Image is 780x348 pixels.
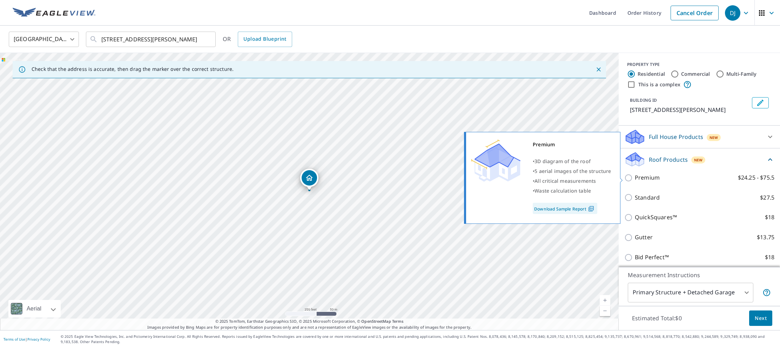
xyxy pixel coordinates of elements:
[533,166,611,176] div: •
[755,314,767,323] span: Next
[671,6,719,20] a: Cancel Order
[471,140,520,182] img: Premium
[533,203,597,214] a: Download Sample Report
[749,310,772,326] button: Next
[627,61,772,68] div: PROPERTY TYPE
[726,71,757,78] label: Multi-Family
[649,133,703,141] p: Full House Products
[533,176,611,186] div: •
[238,32,292,47] a: Upload Blueprint
[594,65,603,74] button: Close
[300,169,318,190] div: Dropped pin, building 1, Residential property, 14 Farr Ln Queensbury, NY 12804
[710,135,718,140] span: New
[534,158,591,165] span: 3D diagram of the roof
[223,32,292,47] div: OR
[765,253,774,262] p: $18
[361,319,391,324] a: OpenStreetMap
[13,8,95,18] img: EV Logo
[635,173,660,182] p: Premium
[8,300,61,317] div: Aerial
[534,178,596,184] span: All critical measurements
[32,66,234,72] p: Check that the address is accurate, then drag the marker over the correct structure.
[533,186,611,196] div: •
[725,5,740,21] div: DJ
[762,288,771,297] span: Your report will include the primary structure and a detached garage if one exists.
[4,337,50,341] p: |
[624,151,774,168] div: Roof ProductsNew
[534,187,591,194] span: Waste calculation table
[243,35,286,43] span: Upload Blueprint
[628,283,753,302] div: Primary Structure + Detached Garage
[638,71,665,78] label: Residential
[624,128,774,145] div: Full House ProductsNew
[9,29,79,49] div: [GEOGRAPHIC_DATA]
[215,319,404,324] span: © 2025 TomTom, Earthstar Geographics SIO, © 2025 Microsoft Corporation, ©
[586,206,596,212] img: Pdf Icon
[628,271,771,279] p: Measurement Instructions
[738,173,774,182] p: $24.25 - $75.5
[534,168,611,174] span: 5 aerial images of the structure
[757,233,774,242] p: $13.75
[760,193,774,202] p: $27.5
[533,156,611,166] div: •
[600,306,610,316] a: Current Level 17, Zoom Out
[4,337,25,342] a: Terms of Use
[649,155,688,164] p: Roof Products
[752,97,769,108] button: Edit building 1
[635,233,653,242] p: Gutter
[694,157,703,163] span: New
[630,106,749,114] p: [STREET_ADDRESS][PERSON_NAME]
[392,319,404,324] a: Terms
[27,337,50,342] a: Privacy Policy
[630,97,657,103] p: BUILDING ID
[638,81,680,88] label: This is a complex
[635,253,669,262] p: Bid Perfect™
[25,300,43,317] div: Aerial
[101,29,201,49] input: Search by address or latitude-longitude
[681,71,710,78] label: Commercial
[600,295,610,306] a: Current Level 17, Zoom In
[635,193,660,202] p: Standard
[626,310,687,326] p: Estimated Total: $0
[533,140,611,149] div: Premium
[765,213,774,222] p: $18
[61,334,776,344] p: © 2025 Eagle View Technologies, Inc. and Pictometry International Corp. All Rights Reserved. Repo...
[635,213,677,222] p: QuickSquares™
